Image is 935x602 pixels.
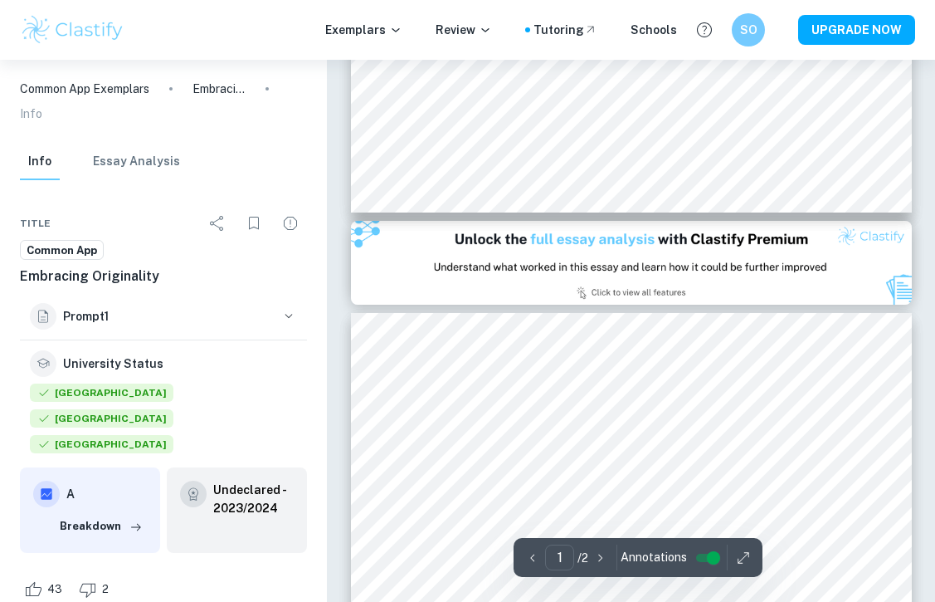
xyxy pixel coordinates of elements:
span: Common App [21,242,103,259]
div: Accepted: Northwestern University [30,384,173,406]
h6: SO [739,21,758,39]
span: 2 [93,581,118,598]
button: UPGRADE NOW [798,15,915,45]
p: / 2 [577,549,588,567]
a: Tutoring [533,21,597,39]
span: [GEOGRAPHIC_DATA] [30,435,173,453]
h6: University Status [63,355,163,373]
a: Common App Exemplars [20,80,149,98]
div: Share [201,207,234,240]
span: [GEOGRAPHIC_DATA] [30,409,173,428]
button: Breakdown [56,514,147,539]
p: Embracing Originality [192,80,246,98]
img: Clastify logo [20,13,125,46]
span: [GEOGRAPHIC_DATA] [30,384,173,402]
button: Prompt1 [20,293,307,340]
div: Accepted: Purdue University [30,435,173,458]
button: SO [732,13,765,46]
h6: Prompt 1 [63,307,274,325]
div: Bookmark [237,207,270,240]
span: 43 [38,581,71,598]
div: Accepted: Duke University [30,409,173,432]
button: Essay Analysis [93,144,180,180]
button: Help and Feedback [690,16,718,44]
h6: A [66,485,147,503]
p: Exemplars [325,21,402,39]
span: Annotations [621,549,687,566]
span: Title [20,216,51,231]
a: Common App [20,240,104,261]
p: Info [20,105,42,123]
p: Review [436,21,492,39]
h6: Embracing Originality [20,267,307,286]
button: Info [20,144,60,180]
img: Ad [351,221,912,305]
div: Report issue [274,207,307,240]
a: Schools [631,21,677,39]
a: Undeclared - 2023/2024 [213,481,294,517]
